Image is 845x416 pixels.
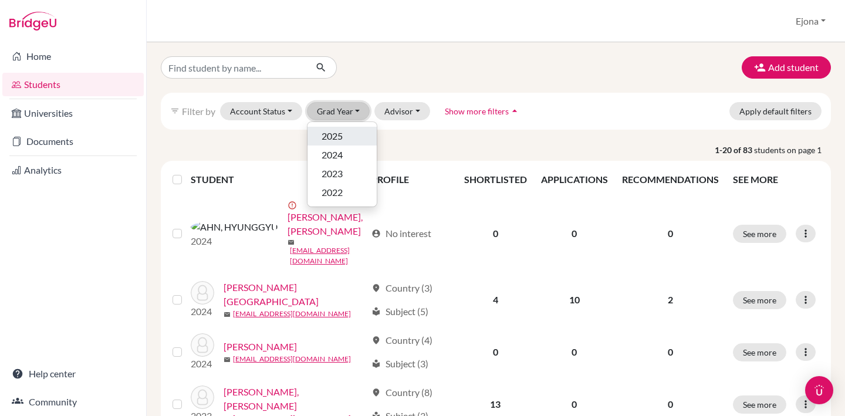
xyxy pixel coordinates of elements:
button: Ejona [790,10,831,32]
div: Country (4) [371,333,432,347]
a: [PERSON_NAME] [224,340,297,354]
a: Documents [2,130,144,153]
button: Grad Year [307,102,370,120]
button: Show more filtersarrow_drop_up [435,102,530,120]
div: Country (3) [371,281,432,295]
img: BAEK, JIYUN [191,333,214,357]
button: 2022 [307,183,377,202]
p: 0 [622,345,719,359]
a: [PERSON_NAME][GEOGRAPHIC_DATA] [224,280,366,309]
input: Find student by name... [161,56,306,79]
span: students on page 1 [754,144,831,156]
div: Open Intercom Messenger [805,376,833,404]
th: APPLICATIONS [534,165,615,194]
td: 0 [457,194,534,273]
a: Help center [2,362,144,385]
i: filter_list [170,106,180,116]
span: Show more filters [445,106,509,116]
button: Account Status [220,102,302,120]
span: account_circle [371,229,381,238]
a: [EMAIL_ADDRESS][DOMAIN_NAME] [233,354,351,364]
a: [EMAIL_ADDRESS][DOMAIN_NAME] [233,309,351,319]
button: See more [733,343,786,361]
img: Bridge-U [9,12,56,31]
span: mail [224,311,231,318]
td: 10 [534,273,615,326]
span: location_on [371,336,381,345]
p: 2024 [191,357,214,371]
a: Students [2,73,144,96]
span: local_library [371,307,381,316]
button: See more [733,395,786,414]
img: BAE, JIHWAN [191,281,214,305]
span: Filter by [182,106,215,117]
th: SHORTLISTED [457,165,534,194]
a: [PERSON_NAME], [PERSON_NAME] [224,385,366,413]
th: PROFILE [364,165,457,194]
p: 2 [622,293,719,307]
a: Universities [2,102,144,125]
td: 0 [534,194,615,273]
button: Apply default filters [729,102,822,120]
p: 2024 [191,305,214,319]
span: 2022 [322,185,343,199]
p: 2024 [191,234,278,248]
button: See more [733,291,786,309]
div: No interest [371,226,431,241]
strong: 1-20 of 83 [715,144,754,156]
a: Community [2,390,144,414]
span: mail [224,356,231,363]
button: 2023 [307,164,377,183]
span: location_on [371,388,381,397]
span: local_library [371,359,381,368]
div: Grad Year [307,121,377,207]
span: 2023 [322,167,343,181]
span: mail [288,239,295,246]
td: 0 [534,326,615,378]
button: 2024 [307,146,377,164]
div: Country (8) [371,385,432,400]
a: [PERSON_NAME], [PERSON_NAME] [288,210,366,238]
img: AHN, HYUNGGYU [191,220,278,234]
span: error_outline [288,201,299,210]
span: 2024 [322,148,343,162]
i: arrow_drop_up [509,105,520,117]
td: 0 [457,326,534,378]
a: [EMAIL_ADDRESS][DOMAIN_NAME] [290,245,366,266]
div: Subject (3) [371,357,428,371]
button: Advisor [374,102,430,120]
button: Add student [742,56,831,79]
span: location_on [371,283,381,293]
p: 0 [622,226,719,241]
button: 2025 [307,127,377,146]
button: See more [733,225,786,243]
a: Analytics [2,158,144,182]
th: STUDENT [191,165,364,194]
th: RECOMMENDATIONS [615,165,726,194]
div: Subject (5) [371,305,428,319]
span: 2025 [322,129,343,143]
img: Ban, Hyun Jin [191,385,214,409]
th: SEE MORE [726,165,826,194]
a: Home [2,45,144,68]
p: 0 [622,397,719,411]
td: 4 [457,273,534,326]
